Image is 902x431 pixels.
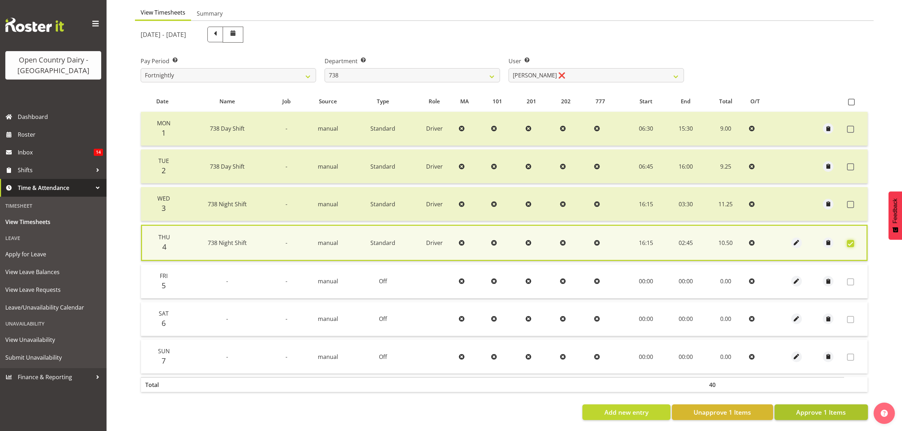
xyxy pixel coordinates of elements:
td: 15:30 [666,112,705,146]
span: Inbox [18,147,94,158]
div: Type [357,97,408,105]
span: 738 Night Shift [208,200,247,208]
span: Add new entry [604,408,648,417]
div: 201 [527,97,553,105]
td: 10.50 [705,225,746,261]
button: Unapprove 1 Items [672,404,773,420]
div: Name [188,97,267,105]
div: 101 [493,97,519,105]
span: Thu [158,233,170,241]
span: Sun [158,347,170,355]
div: MA [460,97,484,105]
span: manual [318,353,338,361]
td: 00:00 [666,302,705,336]
button: Add new entry [582,404,670,420]
div: Leave [2,231,105,245]
span: View Unavailability [5,334,101,345]
span: - [286,239,287,247]
a: View Timesheets [2,213,105,231]
span: Mon [157,119,170,127]
td: 00:00 [666,340,705,373]
td: Standard [353,225,413,261]
span: 5 [162,280,166,290]
th: Total [141,377,184,392]
td: 16:00 [666,149,705,184]
span: View Timesheets [141,8,185,17]
span: 738 Day Shift [210,125,245,132]
td: Standard [353,187,413,221]
td: 00:00 [626,264,666,299]
td: 11.25 [705,187,746,221]
div: O/T [750,97,777,105]
td: 06:30 [626,112,666,146]
span: 1 [162,128,166,138]
div: 202 [561,97,587,105]
div: Role [417,97,452,105]
span: manual [318,125,338,132]
a: View Unavailability [2,331,105,349]
button: Approve 1 Items [775,404,868,420]
a: Apply for Leave [2,245,105,263]
td: 16:15 [626,187,666,221]
span: 738 Day Shift [210,163,245,170]
span: 738 Night Shift [208,239,247,247]
td: 16:15 [626,225,666,261]
span: Driver [426,200,443,208]
span: manual [318,239,338,247]
span: Fri [160,272,168,280]
span: - [286,163,287,170]
span: - [226,353,228,361]
div: Timesheet [2,198,105,213]
span: manual [318,200,338,208]
span: 14 [94,149,103,156]
span: Apply for Leave [5,249,101,260]
div: 777 [596,97,622,105]
div: Open Country Dairy - [GEOGRAPHIC_DATA] [12,55,94,76]
span: 3 [162,203,166,213]
span: Roster [18,129,103,140]
span: Leave/Unavailability Calendar [5,302,101,313]
span: manual [318,163,338,170]
button: Feedback - Show survey [889,191,902,240]
td: 06:45 [626,149,666,184]
span: - [286,125,287,132]
label: User [509,57,684,65]
span: - [286,277,287,285]
td: 03:30 [666,187,705,221]
td: 9.25 [705,149,746,184]
th: 40 [705,377,746,392]
img: help-xxl-2.png [881,410,888,417]
span: Unapprove 1 Items [694,408,751,417]
span: Wed [157,195,170,202]
span: Dashboard [18,111,103,122]
span: - [286,200,287,208]
a: View Leave Requests [2,281,105,299]
div: Total [709,97,742,105]
img: Rosterit website logo [5,18,64,32]
span: Summary [197,9,223,18]
span: 4 [162,242,167,252]
span: manual [318,315,338,323]
a: View Leave Balances [2,263,105,281]
span: Approve 1 Items [796,408,846,417]
td: 00:00 [666,264,705,299]
span: View Leave Requests [5,284,101,295]
label: Pay Period [141,57,316,65]
span: Shifts [18,165,92,175]
span: View Leave Balances [5,267,101,277]
span: 7 [162,356,166,366]
a: Submit Unavailability [2,349,105,366]
span: Tue [158,157,169,165]
span: - [286,353,287,361]
div: Start [630,97,662,105]
span: 6 [162,318,166,328]
td: 0.00 [705,302,746,336]
span: - [226,277,228,285]
span: Sat [159,310,169,317]
span: 2 [162,165,166,175]
span: Submit Unavailability [5,352,101,363]
div: End [670,97,701,105]
td: 02:45 [666,225,705,261]
td: 0.00 [705,340,746,373]
a: Leave/Unavailability Calendar [2,299,105,316]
